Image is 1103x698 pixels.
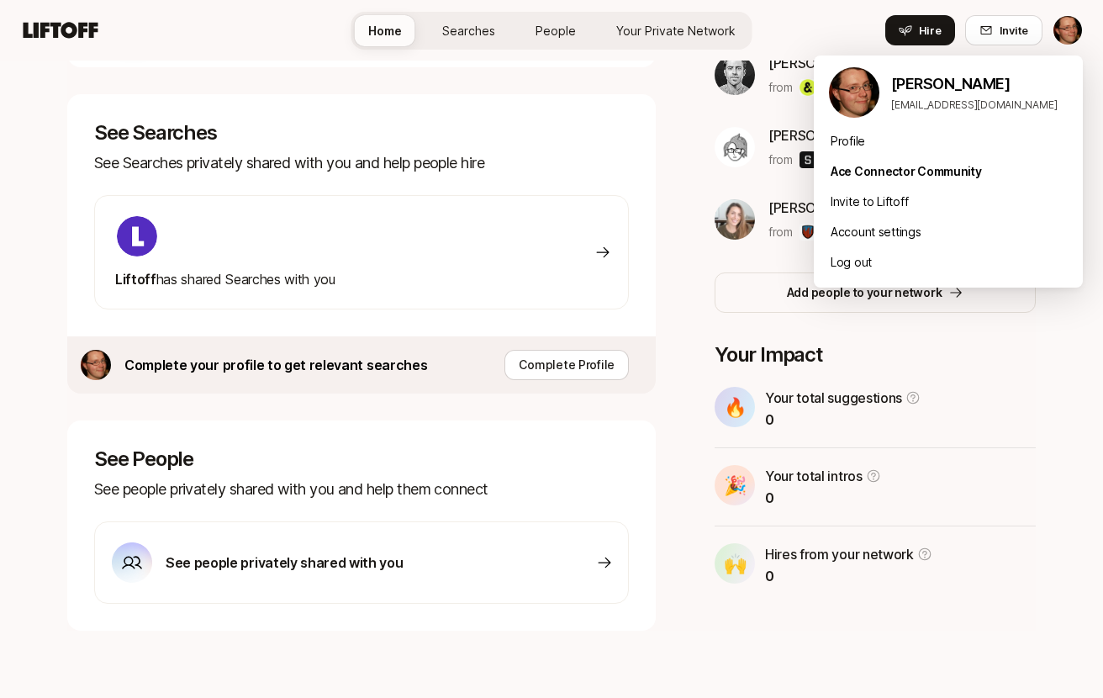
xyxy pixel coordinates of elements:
[814,126,1083,156] div: Profile
[829,67,879,118] img: Gerard Niemira
[814,187,1083,217] div: Invite to Liftoff
[891,72,1069,96] p: [PERSON_NAME]
[814,247,1083,278] div: Log out
[814,217,1083,247] div: Account settings
[891,98,1069,113] p: [EMAIL_ADDRESS][DOMAIN_NAME]
[814,156,1083,187] div: Ace Connector Community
